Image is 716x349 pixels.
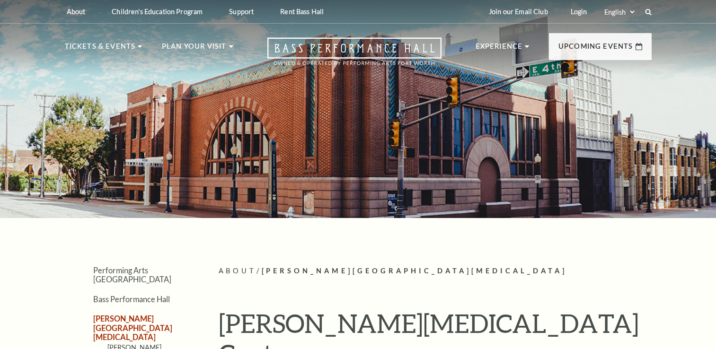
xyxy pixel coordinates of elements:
[93,266,171,284] a: Performing Arts [GEOGRAPHIC_DATA]
[280,8,324,16] p: Rent Bass Hall
[65,41,136,58] p: Tickets & Events
[219,265,652,277] p: /
[93,295,170,304] a: Bass Performance Hall
[93,314,172,341] a: [PERSON_NAME][GEOGRAPHIC_DATA][MEDICAL_DATA]
[476,41,523,58] p: Experience
[262,267,567,275] span: [PERSON_NAME][GEOGRAPHIC_DATA][MEDICAL_DATA]
[112,8,203,16] p: Children's Education Program
[229,8,254,16] p: Support
[219,267,256,275] span: About
[162,41,227,58] p: Plan Your Visit
[558,41,633,58] p: Upcoming Events
[67,8,86,16] p: About
[602,8,636,17] select: Select:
